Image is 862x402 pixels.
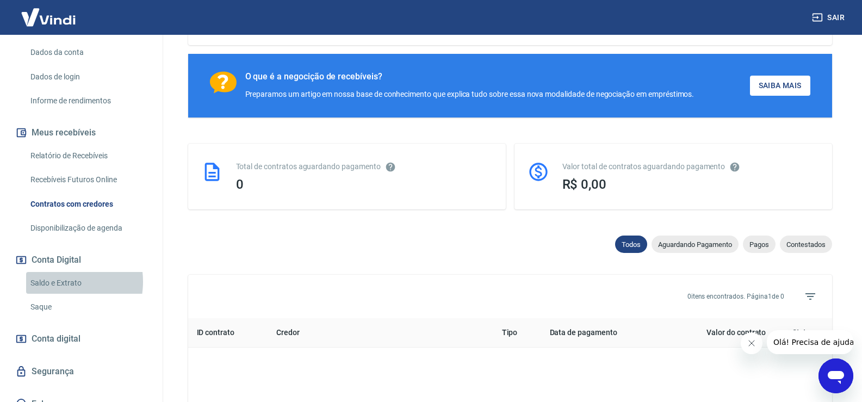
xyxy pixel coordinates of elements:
[615,236,647,253] div: Todos
[652,240,739,249] span: Aguardando Pagamento
[13,1,84,34] img: Vindi
[26,296,150,318] a: Saque
[13,360,150,384] a: Segurança
[26,217,150,239] a: Disponibilização de agenda
[780,240,832,249] span: Contestados
[750,76,810,96] a: Saiba Mais
[7,8,91,16] span: Olá! Precisa de ajuda?
[615,240,647,249] span: Todos
[743,236,776,253] div: Pagos
[774,318,832,348] th: Status
[13,327,150,351] a: Conta digital
[245,89,694,100] div: Preparamos um artigo em nossa base de conhecimento que explica tudo sobre essa nova modalidade de...
[188,318,268,348] th: ID contrato
[562,161,819,172] div: Valor total de contratos aguardando pagamento
[818,358,853,393] iframe: Botão para abrir a janela de mensagens
[26,193,150,215] a: Contratos com credores
[729,162,740,172] svg: O valor comprometido não se refere a pagamentos pendentes na Vindi e sim como garantia a outras i...
[268,318,493,348] th: Credor
[562,177,607,192] span: R$ 0,00
[26,145,150,167] a: Relatório de Recebíveis
[797,283,823,310] span: Filtros
[236,161,493,172] div: Total de contratos aguardando pagamento
[810,8,849,28] button: Sair
[687,292,784,301] p: 0 itens encontrados. Página 1 de 0
[210,71,237,94] img: Ícone com um ponto de interrogação.
[663,318,774,348] th: Valor do contrato
[32,331,80,347] span: Conta digital
[26,169,150,191] a: Recebíveis Futuros Online
[741,332,762,354] iframe: Fechar mensagem
[743,240,776,249] span: Pagos
[13,121,150,145] button: Meus recebíveis
[385,162,396,172] svg: Esses contratos não se referem à Vindi, mas sim a outras instituições.
[652,236,739,253] div: Aguardando Pagamento
[13,248,150,272] button: Conta Digital
[26,90,150,112] a: Informe de rendimentos
[493,318,541,348] th: Tipo
[780,236,832,253] div: Contestados
[245,71,694,82] div: O que é a negocição de recebíveis?
[541,318,664,348] th: Data de pagamento
[26,272,150,294] a: Saldo e Extrato
[236,177,493,192] div: 0
[767,330,853,354] iframe: Mensagem da empresa
[26,41,150,64] a: Dados da conta
[26,66,150,88] a: Dados de login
